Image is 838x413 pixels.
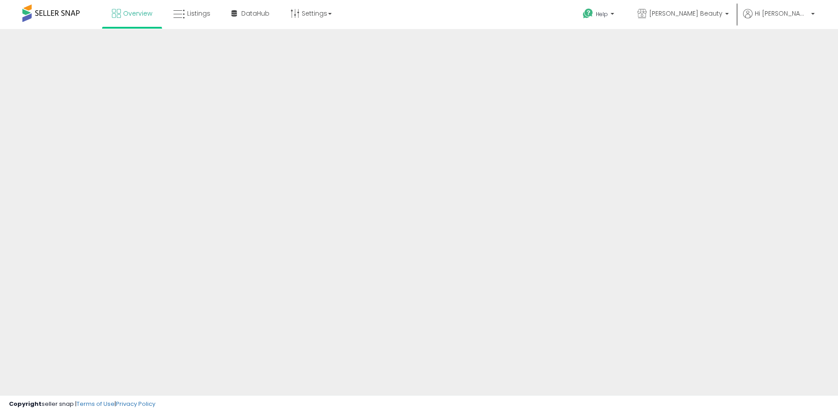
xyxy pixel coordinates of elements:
[187,9,210,18] span: Listings
[116,400,155,408] a: Privacy Policy
[649,9,723,18] span: [PERSON_NAME] Beauty
[241,9,269,18] span: DataHub
[755,9,808,18] span: Hi [PERSON_NAME]
[596,10,608,18] span: Help
[582,8,594,19] i: Get Help
[9,400,42,408] strong: Copyright
[743,9,815,29] a: Hi [PERSON_NAME]
[77,400,115,408] a: Terms of Use
[123,9,152,18] span: Overview
[576,1,623,29] a: Help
